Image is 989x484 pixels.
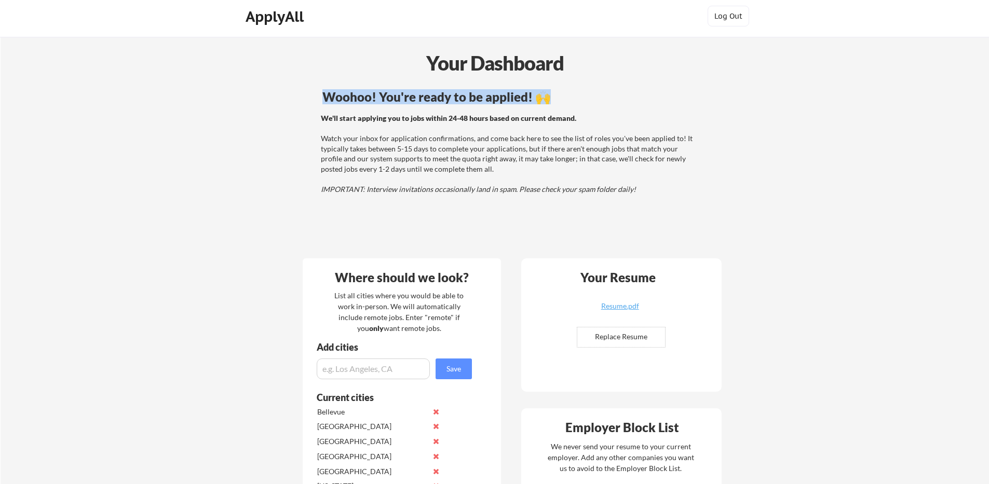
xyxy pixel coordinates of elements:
input: e.g. Los Angeles, CA [317,358,430,379]
div: List all cities where you would be able to work in-person. We will automatically include remote j... [328,290,470,334]
div: [GEOGRAPHIC_DATA] [317,451,427,462]
em: IMPORTANT: Interview invitations occasionally land in spam. Please check your spam folder daily! [321,185,636,193]
div: Watch your inbox for application confirmations, and come back here to see the list of roles you'v... [321,113,695,195]
div: Where should we look? [305,271,498,284]
a: Resume.pdf [558,302,682,319]
div: [GEOGRAPHIC_DATA] [317,436,427,447]
div: Bellevue [317,407,427,417]
div: Woohoo! You're ready to be applied! 🙌 [322,91,697,103]
div: Resume.pdf [558,302,682,310]
div: Your Dashboard [1,48,989,78]
button: Save [436,358,472,379]
div: Add cities [317,342,475,352]
div: ApplyAll [246,8,307,25]
div: [GEOGRAPHIC_DATA] [317,466,427,477]
button: Log Out [708,6,749,26]
div: Your Resume [566,271,669,284]
strong: We'll start applying you to jobs within 24-48 hours based on current demand. [321,114,576,122]
strong: only [369,324,384,333]
div: Employer Block List [525,421,719,434]
div: We never send your resume to your current employer. Add any other companies you want us to avoid ... [547,441,695,474]
div: Current cities [317,393,460,402]
div: [GEOGRAPHIC_DATA] [317,421,427,432]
